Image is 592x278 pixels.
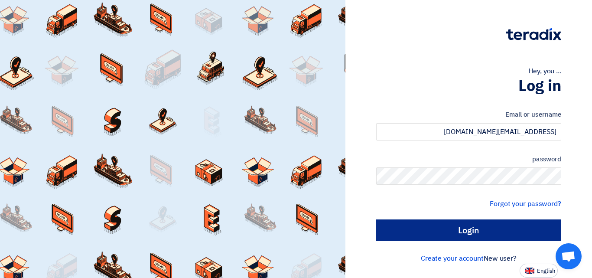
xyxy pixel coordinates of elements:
[528,66,561,76] font: Hey, you ...
[376,219,561,241] input: Login
[490,199,561,209] a: Forgot your password?
[506,28,561,40] img: Teradix logo
[532,154,561,164] font: password
[537,267,555,275] font: English
[556,243,582,269] div: Open chat
[421,253,484,264] a: Create your account
[484,253,517,264] font: New user?
[518,74,561,98] font: Log in
[376,123,561,141] input: Enter your work email or username...
[525,268,534,274] img: en-US.png
[520,264,558,278] button: English
[505,110,561,119] font: Email or username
